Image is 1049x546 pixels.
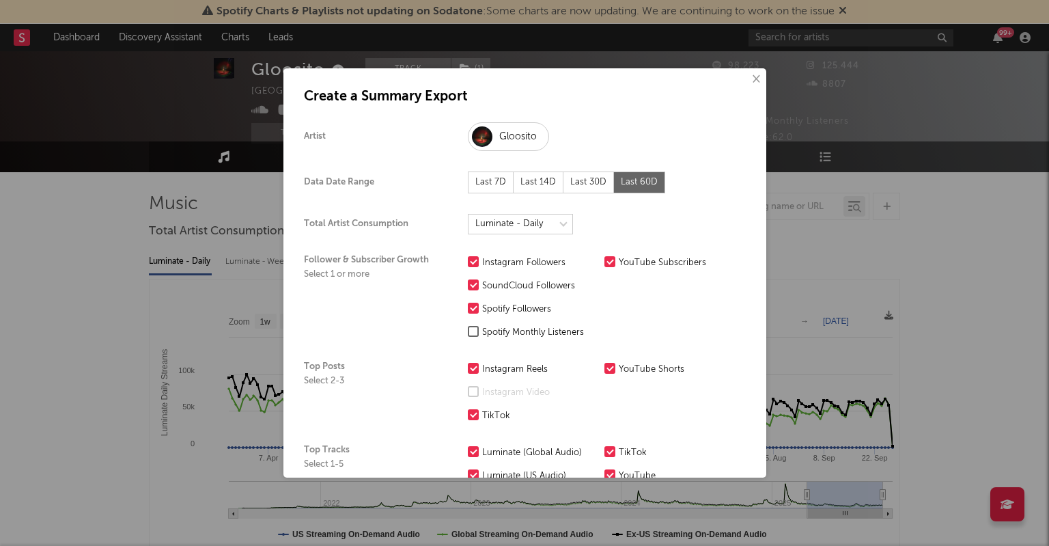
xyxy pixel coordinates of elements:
div: Last 14D [514,172,563,193]
div: Instagram Followers [482,255,598,271]
div: YouTube Shorts [619,361,734,378]
div: Instagram Video [482,385,598,401]
div: TikTok [482,408,598,424]
div: Luminate (Global Audio) [482,445,598,461]
div: Select 1-5 [304,459,440,470]
div: Last 7D [468,172,514,193]
div: Follower & Subscriber Growth [304,255,440,341]
div: Last 30D [563,172,614,193]
div: Spotify Followers [482,301,598,318]
div: Instagram Reels [482,361,598,378]
div: Total Artist Consumption [304,219,440,230]
div: Spotify Monthly Listeners [482,325,598,341]
h1: Create a Summary Export [304,89,746,105]
div: Top Posts [304,361,440,424]
div: Luminate (US Audio) [482,468,598,484]
div: Top Tracks [304,445,440,542]
div: YouTube [619,468,734,484]
div: Gloosito [499,128,537,145]
button: × [748,72,763,87]
div: YouTube Subscribers [619,255,734,271]
div: TikTok [619,445,734,461]
div: Data Date Range [304,177,440,188]
div: Artist [304,131,440,142]
div: Select 1 or more [304,269,440,280]
div: Select 2-3 [304,376,440,387]
div: Last 60D [614,172,665,193]
div: SoundCloud Followers [482,278,598,295]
